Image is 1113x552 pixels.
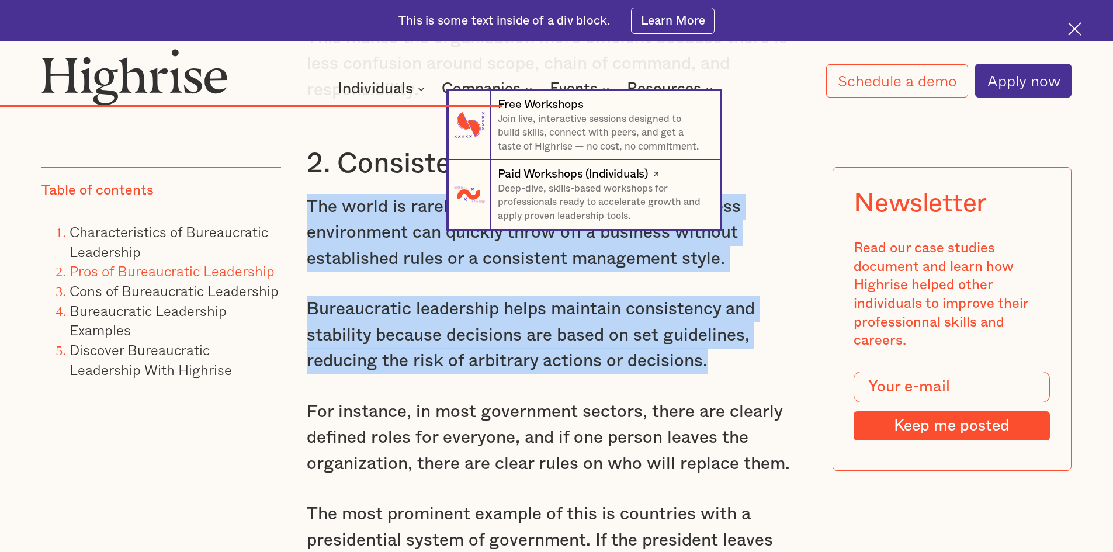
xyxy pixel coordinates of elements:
[448,91,720,160] a: Free WorkshopsJoin live, interactive sessions designed to build skills, connect with peers, and g...
[498,96,583,113] div: Free Workshops
[307,399,807,477] p: For instance, in most government sectors, there are clearly defined roles for everyone, and if on...
[338,82,413,96] div: Individuals
[498,182,706,223] p: Deep-dive, skills-based workshops for professionals ready to accelerate growth and apply proven l...
[41,48,227,105] img: Highrise logo
[442,82,521,96] div: Companies
[627,82,701,96] div: Resources
[442,82,536,96] div: Companies
[338,82,428,96] div: Individuals
[627,82,716,96] div: Resources
[550,82,598,96] div: Events
[826,64,969,98] a: Schedule a demo
[498,166,648,182] div: Paid Workshops (Individuals)
[498,113,706,154] p: Join live, interactive sessions designed to build skills, connect with peers, and get a taste of ...
[854,239,1050,350] div: Read our case studies document and learn how Highrise helped other individuals to improve their p...
[1068,22,1081,36] img: Cross icon
[70,221,268,262] a: Characteristics of Bureaucratic Leadership
[975,64,1072,98] a: Apply now
[307,194,807,272] p: The world is rarely stable and changes in the business environment can quickly throw off a busine...
[307,296,807,374] p: Bureaucratic leadership helps maintain consistency and stability because decisions are based on s...
[70,339,232,380] a: Discover Bureaucratic Leadership With Highrise
[70,260,275,282] a: Pros of Bureaucratic Leadership
[631,8,715,34] a: Learn More
[70,300,227,341] a: Bureaucratic Leadership Examples
[550,82,613,96] div: Events
[398,13,610,29] div: This is some text inside of a div block.
[70,280,279,301] a: Cons of Bureaucratic Leadership
[854,372,1050,440] form: Modal Form
[854,372,1050,403] input: Your e-mail
[448,160,720,230] a: Paid Workshops (Individuals)Deep-dive, skills-based workshops for professionals ready to accelera...
[854,411,1050,440] input: Keep me posted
